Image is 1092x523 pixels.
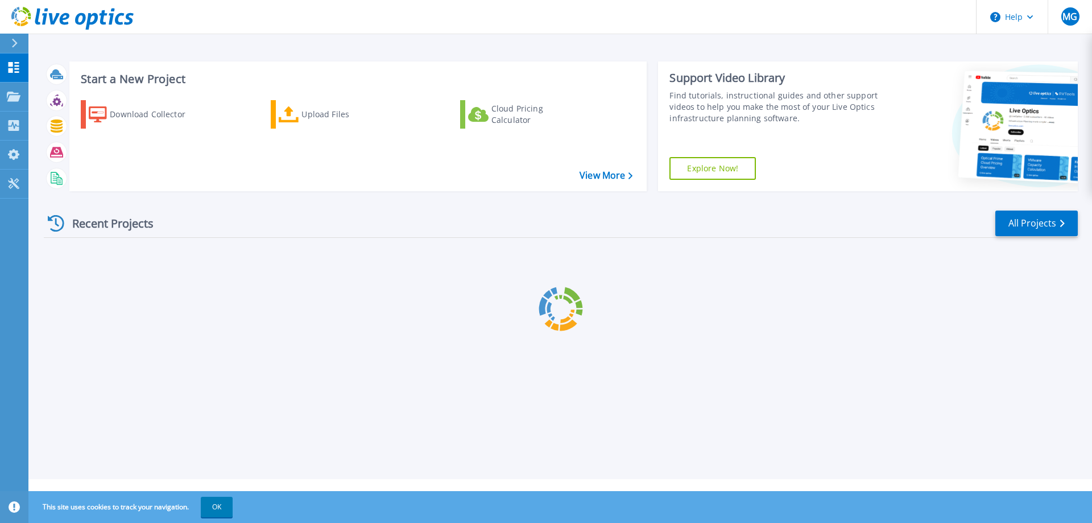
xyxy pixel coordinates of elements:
div: Recent Projects [44,209,169,237]
a: Download Collector [81,100,208,129]
div: Download Collector [110,103,201,126]
div: Support Video Library [669,71,883,85]
a: View More [580,170,632,181]
a: Cloud Pricing Calculator [460,100,587,129]
a: Upload Files [271,100,398,129]
button: OK [201,497,233,517]
span: This site uses cookies to track your navigation. [31,497,233,517]
div: Find tutorials, instructional guides and other support videos to help you make the most of your L... [669,90,883,124]
div: Cloud Pricing Calculator [491,103,582,126]
div: Upload Files [301,103,392,126]
a: Explore Now! [669,157,756,180]
span: MG [1062,12,1077,21]
a: All Projects [995,211,1078,236]
h3: Start a New Project [81,73,632,85]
